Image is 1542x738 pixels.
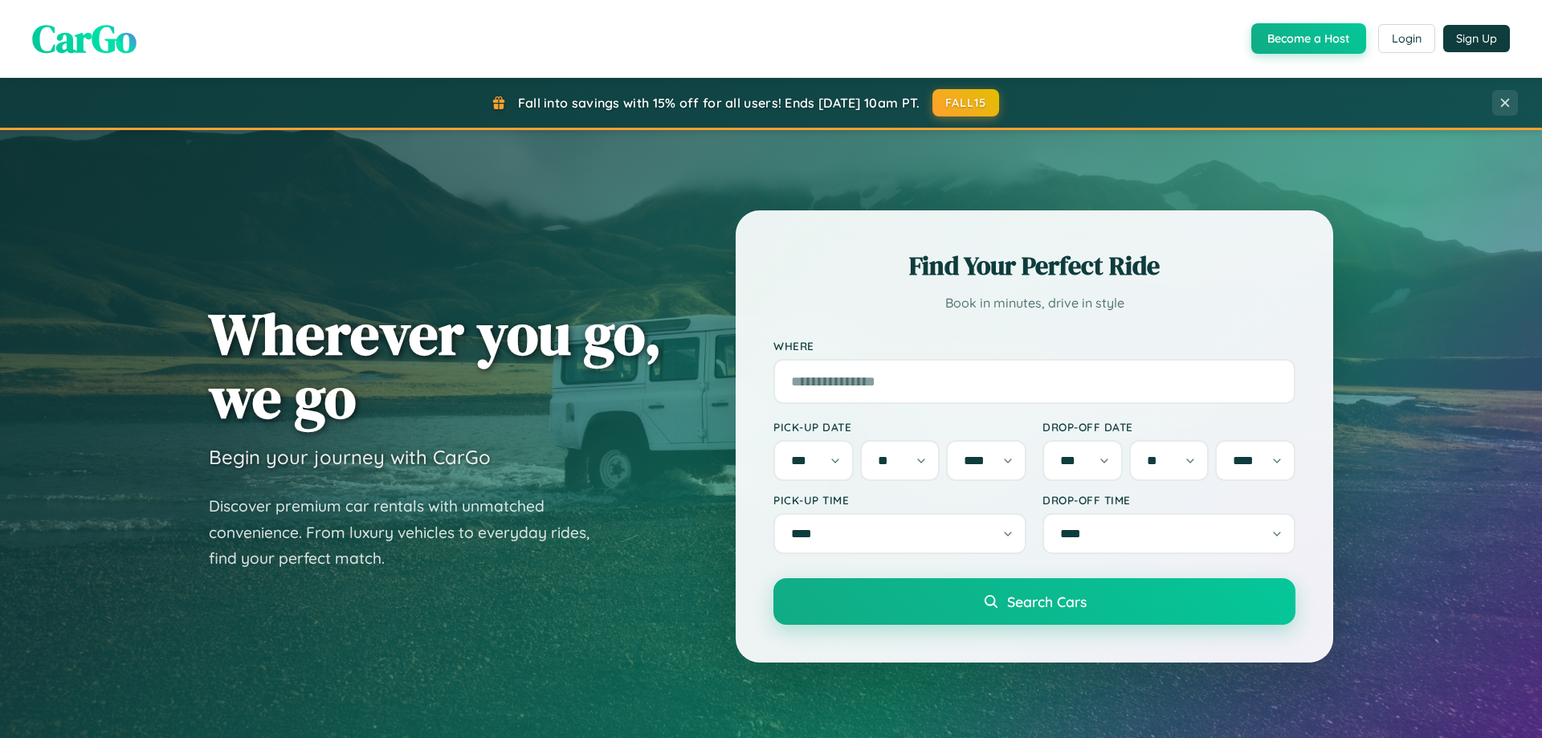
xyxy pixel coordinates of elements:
label: Where [773,339,1295,353]
span: CarGo [32,12,137,65]
h1: Wherever you go, we go [209,302,662,429]
h2: Find Your Perfect Ride [773,248,1295,283]
label: Drop-off Date [1042,420,1295,434]
span: Fall into savings with 15% off for all users! Ends [DATE] 10am PT. [518,95,920,111]
button: Sign Up [1443,25,1510,52]
p: Discover premium car rentals with unmatched convenience. From luxury vehicles to everyday rides, ... [209,493,610,572]
button: FALL15 [932,89,1000,116]
span: Search Cars [1007,593,1087,610]
label: Pick-up Time [773,493,1026,507]
button: Login [1378,24,1435,53]
label: Pick-up Date [773,420,1026,434]
label: Drop-off Time [1042,493,1295,507]
h3: Begin your journey with CarGo [209,445,491,469]
button: Become a Host [1251,23,1366,54]
p: Book in minutes, drive in style [773,292,1295,315]
button: Search Cars [773,578,1295,625]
